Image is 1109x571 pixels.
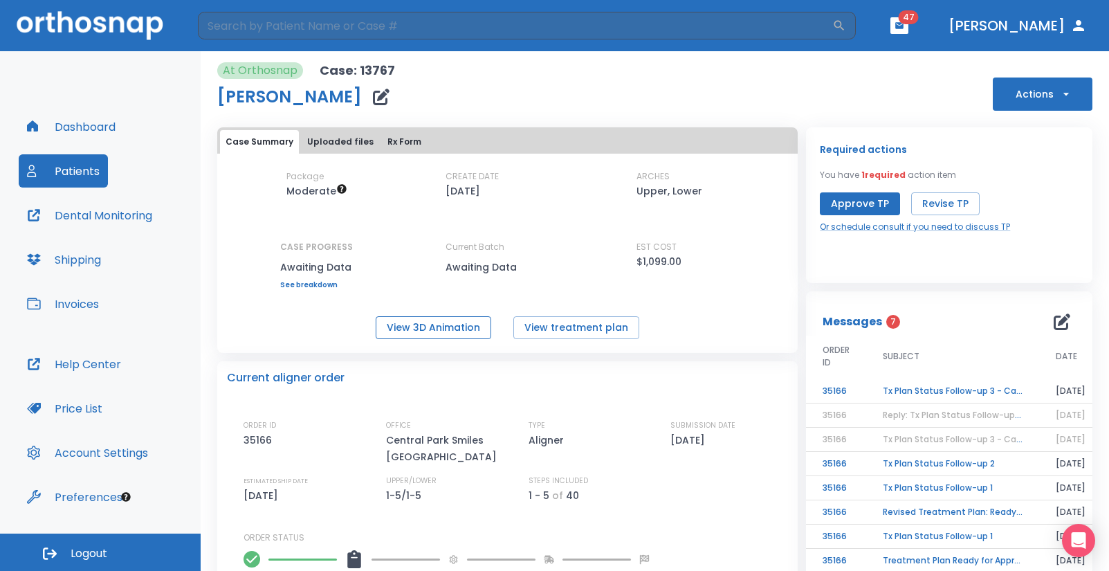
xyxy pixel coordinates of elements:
p: [DATE] [446,183,480,199]
p: OFFICE [386,419,411,432]
p: Current aligner order [227,370,345,386]
span: 47 [899,10,919,24]
td: Tx Plan Status Follow-up 3 - Case on hold [866,379,1039,404]
p: 1 - 5 [529,487,549,504]
p: of [552,487,563,504]
p: $1,099.00 [636,253,681,270]
p: 40 [566,487,579,504]
span: 35166 [823,433,847,445]
button: View 3D Animation [376,316,491,339]
a: Or schedule consult if you need to discuss TP [820,221,1010,233]
p: UPPER/LOWER [386,475,437,487]
p: Awaiting Data [446,259,570,275]
button: Approve TP [820,192,900,215]
p: CASE PROGRESS [280,241,353,253]
p: EST COST [636,241,677,253]
td: [DATE] [1039,500,1102,525]
p: CREATE DATE [446,170,499,183]
td: 35166 [806,525,866,549]
p: You have action item [820,169,956,181]
div: Open Intercom Messenger [1062,524,1095,557]
p: Current Batch [446,241,570,253]
button: Price List [19,392,111,425]
button: Account Settings [19,436,156,469]
button: Uploaded files [302,130,379,154]
button: Case Summary [220,130,299,154]
button: Dashboard [19,110,124,143]
div: tabs [220,130,795,154]
button: Patients [19,154,108,188]
span: ORDER ID [823,344,850,369]
h1: [PERSON_NAME] [217,89,362,105]
span: Logout [71,546,107,561]
button: Shipping [19,243,109,276]
p: ORDER ID [244,419,276,432]
p: Messages [823,314,882,330]
p: At Orthosnap [223,62,297,79]
input: Search by Patient Name or Case # [198,12,832,39]
td: 35166 [806,500,866,525]
span: 1 required [861,169,906,181]
p: Package [286,170,324,183]
button: Rx Form [382,130,427,154]
a: See breakdown [280,281,353,289]
button: Actions [993,78,1092,111]
button: Preferences [19,480,131,514]
span: DATE [1056,350,1077,363]
button: Help Center [19,347,129,381]
button: Dental Monitoring [19,199,161,232]
p: STEPS INCLUDED [529,475,588,487]
button: View treatment plan [513,316,639,339]
button: [PERSON_NAME] [943,13,1092,38]
span: [DATE] [1056,409,1085,421]
p: ARCHES [636,170,670,183]
span: 7 [886,315,900,329]
p: SUBMISSION DATE [670,419,735,432]
td: [DATE] [1039,525,1102,549]
span: 35166 [823,409,847,421]
img: Orthosnap [17,11,163,39]
p: Upper, Lower [636,183,702,199]
span: SUBJECT [883,350,919,363]
p: 35166 [244,432,277,448]
span: [DATE] [1056,433,1085,445]
td: 35166 [806,379,866,404]
td: [DATE] [1039,379,1102,404]
td: Tx Plan Status Follow-up 1 [866,525,1039,549]
td: [DATE] [1039,452,1102,476]
p: ORDER STATUS [244,532,788,544]
div: Tooltip anchor [120,491,132,503]
button: Invoices [19,287,107,320]
p: 1-5/1-5 [386,487,426,504]
span: Up to 20 Steps (40 aligners) [286,184,347,198]
td: 35166 [806,452,866,476]
span: Reply: Tx Plan Status Follow-up 3 - Case on hold [883,409,1088,421]
td: [DATE] [1039,476,1102,500]
p: Awaiting Data [280,259,353,275]
p: TYPE [529,419,545,432]
button: Revise TP [911,192,980,215]
td: 35166 [806,476,866,500]
p: Central Park Smiles [GEOGRAPHIC_DATA] [386,432,504,465]
td: Tx Plan Status Follow-up 1 [866,476,1039,500]
td: Revised Treatment Plan: Ready for Approval [866,500,1039,525]
p: [DATE] [670,432,710,448]
span: Tx Plan Status Follow-up 3 - Case on hold [883,433,1061,445]
p: [DATE] [244,487,283,504]
p: ESTIMATED SHIP DATE [244,475,308,487]
p: Aligner [529,432,569,448]
p: Case: 13767 [320,62,395,79]
p: Required actions [820,141,907,158]
td: Tx Plan Status Follow-up 2 [866,452,1039,476]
